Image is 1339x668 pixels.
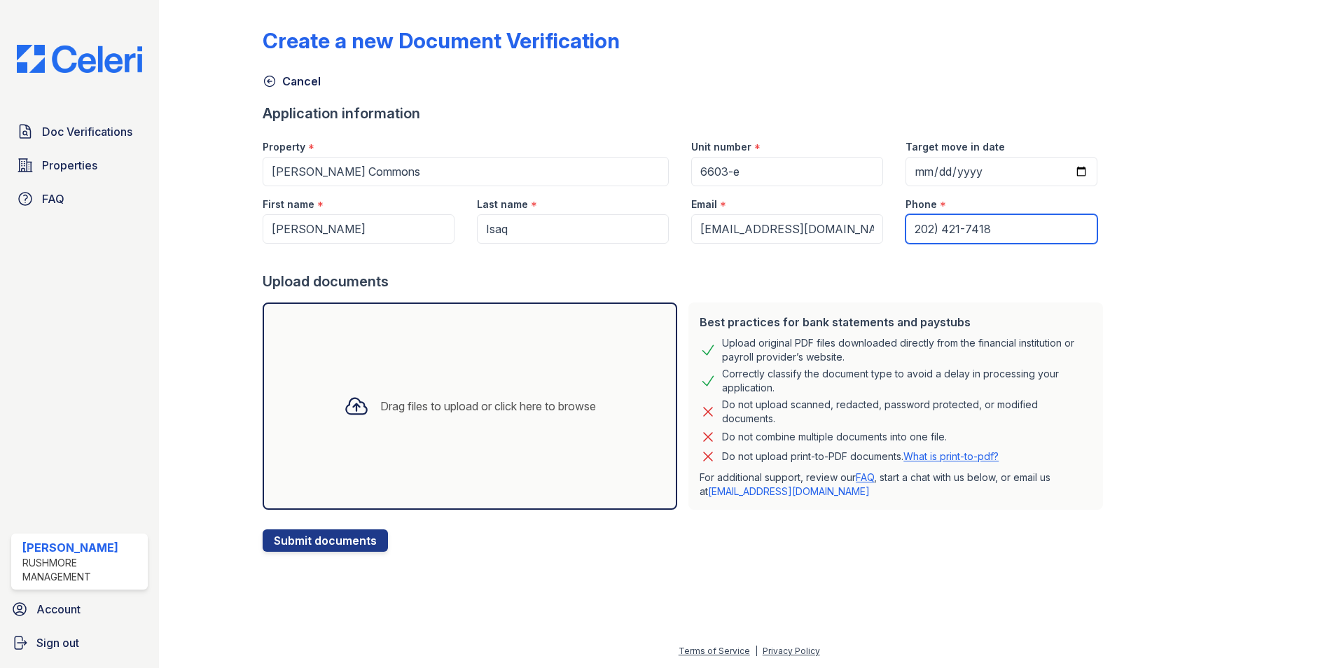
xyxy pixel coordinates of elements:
img: CE_Logo_Blue-a8612792a0a2168367f1c8372b55b34899dd931a85d93a1a3d3e32e68fde9ad4.png [6,45,153,73]
label: Email [691,197,717,211]
span: FAQ [42,190,64,207]
a: Privacy Policy [763,646,820,656]
div: Upload original PDF files downloaded directly from the financial institution or payroll provider’... [722,336,1092,364]
div: Best practices for bank statements and paystubs [700,314,1092,330]
a: Terms of Service [679,646,750,656]
a: FAQ [856,471,874,483]
a: Doc Verifications [11,118,148,146]
div: Do not upload scanned, redacted, password protected, or modified documents. [722,398,1092,426]
p: Do not upload print-to-PDF documents. [722,450,999,464]
a: Account [6,595,153,623]
label: Unit number [691,140,751,154]
label: Property [263,140,305,154]
span: Account [36,601,81,618]
div: Rushmore Management [22,556,142,584]
span: Doc Verifications [42,123,132,140]
div: Upload documents [263,272,1109,291]
span: Sign out [36,634,79,651]
a: What is print-to-pdf? [903,450,999,462]
button: Submit documents [263,529,388,552]
div: Do not combine multiple documents into one file. [722,429,947,445]
p: For additional support, review our , start a chat with us below, or email us at [700,471,1092,499]
label: Last name [477,197,528,211]
label: Phone [906,197,937,211]
a: Sign out [6,629,153,657]
div: Create a new Document Verification [263,28,620,53]
div: | [755,646,758,656]
a: FAQ [11,185,148,213]
div: [PERSON_NAME] [22,539,142,556]
a: Properties [11,151,148,179]
div: Drag files to upload or click here to browse [380,398,596,415]
a: Cancel [263,73,321,90]
a: [EMAIL_ADDRESS][DOMAIN_NAME] [708,485,870,497]
div: Application information [263,104,1109,123]
span: Properties [42,157,97,174]
label: Target move in date [906,140,1005,154]
div: Correctly classify the document type to avoid a delay in processing your application. [722,367,1092,395]
label: First name [263,197,314,211]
